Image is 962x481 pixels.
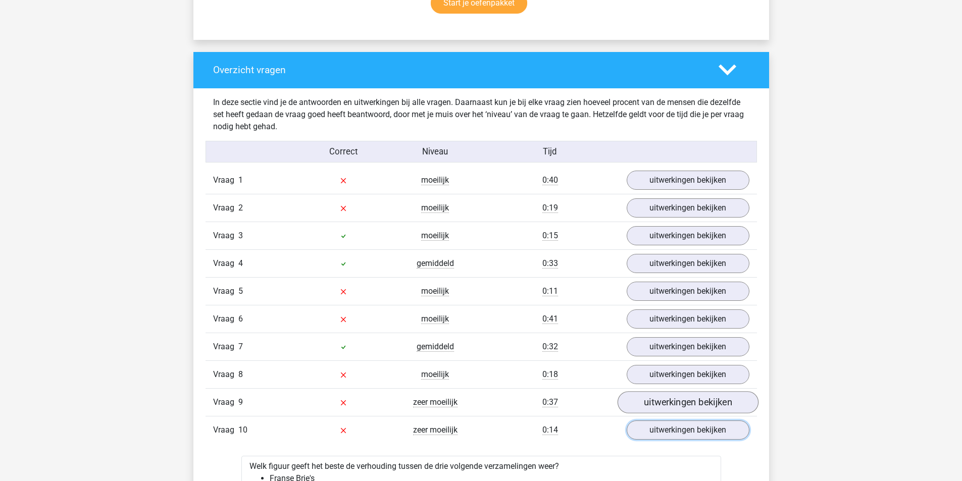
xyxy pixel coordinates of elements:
span: Vraag [213,368,238,381]
span: 6 [238,314,243,324]
span: 0:15 [542,231,558,241]
span: gemiddeld [417,342,454,352]
a: uitwerkingen bekijken [627,337,749,356]
div: In deze sectie vind je de antwoorden en uitwerkingen bij alle vragen. Daarnaast kun je bij elke v... [206,96,757,133]
span: 9 [238,397,243,407]
span: 0:19 [542,203,558,213]
a: uitwerkingen bekijken [627,309,749,329]
span: moeilijk [421,231,449,241]
span: Vraag [213,341,238,353]
span: 5 [238,286,243,296]
a: uitwerkingen bekijken [627,171,749,190]
a: uitwerkingen bekijken [627,254,749,273]
span: 1 [238,175,243,185]
span: Vraag [213,424,238,436]
span: gemiddeld [417,258,454,269]
span: 0:11 [542,286,558,296]
div: Tijd [481,145,619,158]
span: Vraag [213,285,238,297]
span: 0:14 [542,425,558,435]
span: moeilijk [421,314,449,324]
a: uitwerkingen bekijken [627,365,749,384]
span: zeer moeilijk [413,425,458,435]
a: uitwerkingen bekijken [627,198,749,218]
div: Niveau [389,145,481,158]
div: Correct [297,145,389,158]
span: 10 [238,425,247,435]
span: 2 [238,203,243,212]
span: zeer moeilijk [413,397,458,407]
span: 0:37 [542,397,558,407]
a: uitwerkingen bekijken [617,391,758,413]
span: moeilijk [421,175,449,185]
span: Vraag [213,257,238,270]
span: 8 [238,369,243,379]
span: 0:18 [542,369,558,380]
span: 4 [238,258,243,268]
span: 0:41 [542,314,558,324]
span: moeilijk [421,286,449,296]
span: moeilijk [421,203,449,213]
span: 0:40 [542,175,558,185]
a: uitwerkingen bekijken [627,420,749,440]
a: uitwerkingen bekijken [627,226,749,245]
span: Vraag [213,313,238,325]
a: uitwerkingen bekijken [627,282,749,301]
span: 0:32 [542,342,558,352]
span: Vraag [213,396,238,408]
span: moeilijk [421,369,449,380]
span: 3 [238,231,243,240]
span: Vraag [213,202,238,214]
span: 0:33 [542,258,558,269]
span: Vraag [213,174,238,186]
span: 7 [238,342,243,351]
h4: Overzicht vragen [213,64,703,76]
span: Vraag [213,230,238,242]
